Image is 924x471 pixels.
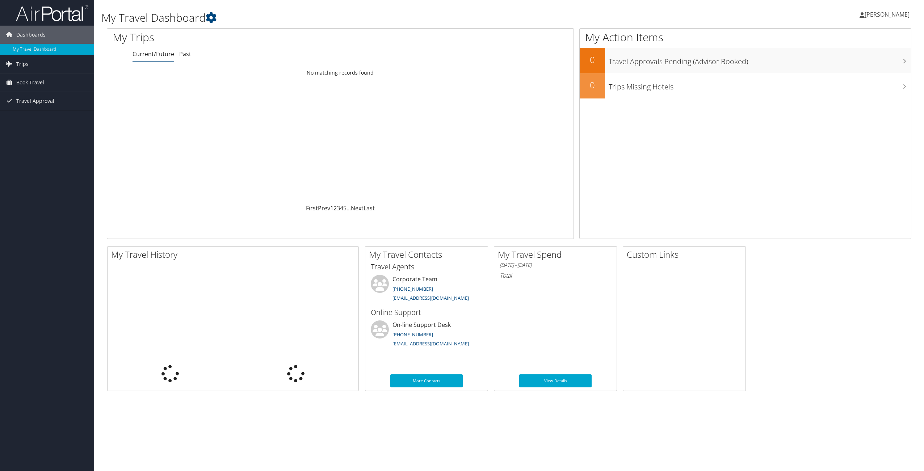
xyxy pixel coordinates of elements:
[580,73,911,98] a: 0Trips Missing Hotels
[865,10,910,18] span: [PERSON_NAME]
[107,66,574,79] td: No matching records found
[371,307,482,317] h3: Online Support
[330,204,333,212] a: 1
[392,286,433,292] a: [PHONE_NUMBER]
[519,374,592,387] a: View Details
[371,262,482,272] h3: Travel Agents
[392,340,469,347] a: [EMAIL_ADDRESS][DOMAIN_NAME]
[16,55,29,73] span: Trips
[340,204,343,212] a: 4
[498,248,617,261] h2: My Travel Spend
[351,204,364,212] a: Next
[16,92,54,110] span: Travel Approval
[369,248,488,261] h2: My Travel Contacts
[392,295,469,301] a: [EMAIL_ADDRESS][DOMAIN_NAME]
[306,204,318,212] a: First
[609,78,911,92] h3: Trips Missing Hotels
[16,26,46,44] span: Dashboards
[179,50,191,58] a: Past
[133,50,174,58] a: Current/Future
[392,331,433,338] a: [PHONE_NUMBER]
[111,248,358,261] h2: My Travel History
[580,54,605,66] h2: 0
[333,204,337,212] a: 2
[113,30,374,45] h1: My Trips
[609,53,911,67] h3: Travel Approvals Pending (Advisor Booked)
[346,204,351,212] span: …
[367,275,486,304] li: Corporate Team
[101,10,645,25] h1: My Travel Dashboard
[364,204,375,212] a: Last
[390,374,463,387] a: More Contacts
[580,79,605,91] h2: 0
[16,5,88,22] img: airportal-logo.png
[343,204,346,212] a: 5
[367,320,486,350] li: On-line Support Desk
[337,204,340,212] a: 3
[580,30,911,45] h1: My Action Items
[580,48,911,73] a: 0Travel Approvals Pending (Advisor Booked)
[16,73,44,92] span: Book Travel
[318,204,330,212] a: Prev
[500,272,611,279] h6: Total
[860,4,917,25] a: [PERSON_NAME]
[627,248,745,261] h2: Custom Links
[500,262,611,269] h6: [DATE] - [DATE]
